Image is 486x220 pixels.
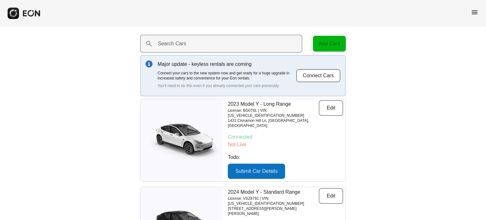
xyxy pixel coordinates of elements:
[158,40,186,47] label: Search Cars
[228,154,343,161] p: Todo:
[140,120,223,161] img: car
[228,133,343,141] p: Connected
[228,206,319,216] p: [STREET_ADDRESS][PERSON_NAME][PERSON_NAME]
[319,188,343,204] button: Edit
[158,83,296,88] p: You'll need to do this even if you already connected your cars previously.
[228,118,319,128] p: 1431 Cinnamon Hill Ln, [GEOGRAPHIC_DATA], [GEOGRAPHIC_DATA]
[228,188,319,196] p: 2024 Model Y - Standard Range
[228,196,319,206] p: License: VSZ8791 | VIN: [US_VEHICLE_IDENTIFICATION_NUMBER]
[228,141,343,148] p: Not Live
[158,71,296,81] p: Connect your cars to the new system now and get ready for a huge upgrade in increased safety and ...
[296,69,340,82] button: Connect Cars
[158,60,296,68] p: Major update - keyless rentals are coming
[228,100,319,108] p: 2023 Model Y - Long Range
[319,100,343,116] button: Edit
[228,108,319,118] p: License: BG0T6L | VIN: [US_VEHICLE_IDENTIFICATION_NUMBER]
[228,164,285,179] button: Submit Car Details
[471,9,478,16] span: menu
[146,60,153,67] img: info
